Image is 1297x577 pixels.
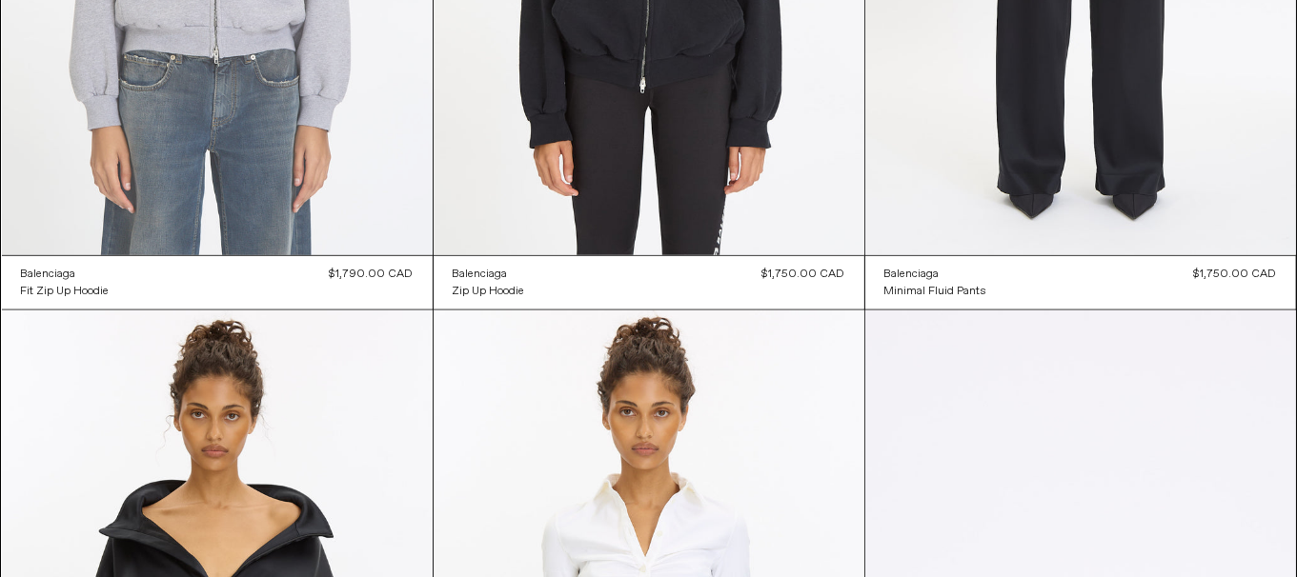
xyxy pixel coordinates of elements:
a: Minimal Fluid Pants [884,283,987,300]
div: $1,750.00 CAD [1194,266,1277,283]
div: Zip Up Hoodie [453,284,525,300]
div: $1,750.00 CAD [762,266,845,283]
div: Minimal Fluid Pants [884,284,987,300]
a: Fit Zip Up Hoodie [21,283,110,300]
a: Balenciaga [21,266,110,283]
a: Balenciaga [453,266,525,283]
div: Balenciaga [884,267,940,283]
a: Balenciaga [884,266,987,283]
div: Fit Zip Up Hoodie [21,284,110,300]
div: Balenciaga [21,267,76,283]
a: Zip Up Hoodie [453,283,525,300]
div: Balenciaga [453,267,508,283]
div: $1,790.00 CAD [330,266,414,283]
